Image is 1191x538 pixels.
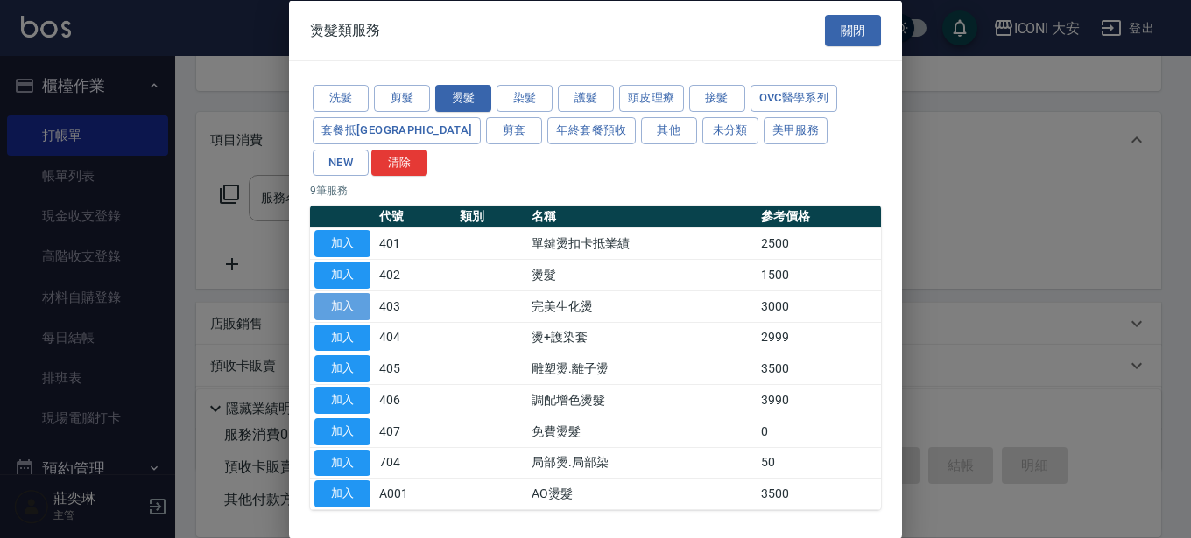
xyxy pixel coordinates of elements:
[527,322,757,353] td: 燙+護染套
[757,384,881,416] td: 3990
[527,416,757,447] td: 免費燙髮
[527,206,757,228] th: 名稱
[757,227,881,259] td: 2500
[689,85,745,112] button: 接髮
[375,478,455,509] td: A001
[310,21,380,38] span: 燙髮類服務
[375,416,455,447] td: 407
[527,384,757,416] td: 調配增色燙髮
[375,353,455,384] td: 405
[313,85,369,112] button: 洗髮
[314,230,370,257] button: 加入
[375,447,455,479] td: 704
[435,85,491,112] button: 燙髮
[825,14,881,46] button: 關閉
[375,322,455,353] td: 404
[558,85,614,112] button: 護髮
[751,85,838,112] button: ovc醫學系列
[313,116,481,143] button: 套餐抵[GEOGRAPHIC_DATA]
[314,417,370,444] button: 加入
[314,480,370,507] button: 加入
[527,259,757,290] td: 燙髮
[757,290,881,322] td: 3000
[313,149,369,176] button: NEW
[310,183,881,199] p: 9 筆服務
[757,353,881,384] td: 3500
[455,206,527,228] th: 類別
[314,324,370,351] button: 加入
[764,116,828,143] button: 美甲服務
[527,447,757,479] td: 局部燙.局部染
[314,292,370,319] button: 加入
[527,227,757,259] td: 單鍵燙扣卡抵業績
[314,262,370,289] button: 加入
[314,355,370,382] button: 加入
[757,206,881,228] th: 參考價格
[702,116,758,143] button: 未分類
[374,85,430,112] button: 剪髮
[757,447,881,479] td: 50
[757,322,881,353] td: 2999
[527,478,757,509] td: AO燙髮
[757,416,881,447] td: 0
[375,384,455,416] td: 406
[527,353,757,384] td: 雕塑燙.離子燙
[314,387,370,414] button: 加入
[547,116,635,143] button: 年終套餐預收
[641,116,697,143] button: 其他
[375,259,455,290] td: 402
[375,290,455,322] td: 403
[375,227,455,259] td: 401
[375,206,455,228] th: 代號
[757,259,881,290] td: 1500
[757,478,881,509] td: 3500
[486,116,542,143] button: 剪套
[497,85,553,112] button: 染髮
[527,290,757,322] td: 完美生化燙
[314,449,370,476] button: 加入
[619,85,684,112] button: 頭皮理療
[371,149,427,176] button: 清除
